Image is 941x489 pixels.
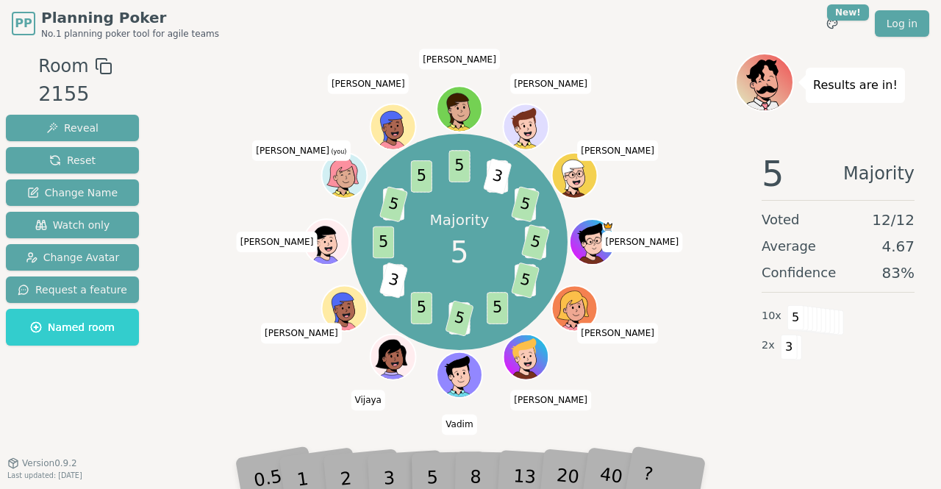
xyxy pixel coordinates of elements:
span: 3 [781,335,798,360]
span: Click to change your name [510,74,591,94]
span: Confidence [762,263,836,283]
span: 5 [373,226,394,259]
span: 3 [483,158,512,195]
span: Click to change your name [577,140,658,161]
button: Click to change your avatar [323,154,365,197]
span: 5 [511,186,540,223]
span: Click to change your name [510,390,591,411]
div: New! [827,4,869,21]
span: 5 [787,305,804,330]
button: Reset [6,147,139,174]
span: 83 % [882,263,915,283]
button: Reveal [6,115,139,141]
span: Room [38,53,88,79]
span: Reveal [46,121,99,135]
button: Request a feature [6,276,139,303]
button: Change Avatar [6,244,139,271]
span: 5 [487,292,508,324]
span: No.1 planning poker tool for agile teams [41,28,219,40]
span: Reset [49,153,96,168]
span: (you) [329,149,347,155]
span: Click to change your name [252,140,350,161]
p: Majority [430,210,490,230]
span: Click to change your name [442,415,476,435]
span: Click to change your name [351,390,385,411]
span: Average [762,236,816,257]
span: Named room [30,320,115,335]
span: 2 x [762,338,775,354]
span: 5 [379,186,408,223]
span: Request a feature [18,282,127,297]
a: PPPlanning PokerNo.1 planning poker tool for agile teams [12,7,219,40]
span: Majority [843,156,915,191]
span: Voted [762,210,800,230]
div: 2155 [38,79,112,110]
span: 4.67 [881,236,915,257]
span: 5 [445,300,473,337]
span: PP [15,15,32,32]
span: 5 [521,224,550,261]
button: Change Name [6,179,139,206]
span: Change Avatar [26,250,120,265]
span: 12 / 12 [872,210,915,230]
span: Click to change your name [237,232,318,252]
span: Version 0.9.2 [22,457,77,469]
span: Click to change your name [602,232,683,252]
button: Watch only [6,212,139,238]
span: Click to change your name [328,74,409,94]
span: 5 [762,156,784,191]
span: Click to change your name [419,49,500,70]
button: Named room [6,309,139,346]
span: 5 [511,262,540,299]
span: 5 [450,230,468,274]
span: Matt is the host [602,221,613,232]
span: 3 [379,262,408,299]
button: New! [819,10,845,37]
span: Watch only [35,218,110,232]
a: Log in [875,10,929,37]
span: Last updated: [DATE] [7,471,82,479]
span: 5 [411,160,432,193]
span: Planning Poker [41,7,219,28]
p: Results are in! [813,75,898,96]
span: 5 [411,292,432,324]
span: 5 [448,150,470,182]
span: 10 x [762,308,781,324]
span: Change Name [27,185,118,200]
span: Click to change your name [577,324,658,344]
button: Version0.9.2 [7,457,77,469]
span: Click to change your name [261,324,342,344]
